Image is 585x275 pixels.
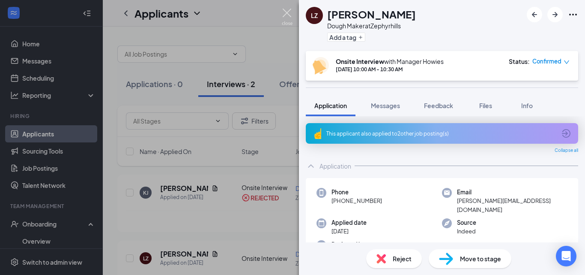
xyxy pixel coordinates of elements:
[319,162,351,170] div: Application
[336,57,384,65] b: Onsite Interview
[457,227,476,236] span: Indeed
[331,196,382,205] span: [PHONE_NUMBER]
[457,218,476,227] span: Source
[336,66,444,73] div: [DATE] 10:00 AM - 10:30 AM
[327,33,365,42] button: PlusAdd a tag
[568,9,578,20] svg: Ellipses
[564,59,570,65] span: down
[331,240,385,249] span: Preferred language
[327,21,416,30] div: Dough Maker at Zephyrhills
[393,254,412,263] span: Reject
[314,102,347,109] span: Application
[424,102,453,109] span: Feedback
[306,161,316,171] svg: ChevronUp
[371,102,400,109] span: Messages
[561,128,571,139] svg: ArrowCircle
[460,254,501,263] span: Move to stage
[336,57,444,66] div: with Manager Howies
[509,57,530,66] div: Status :
[358,35,363,40] svg: Plus
[327,7,416,21] h1: [PERSON_NAME]
[521,102,533,109] span: Info
[326,130,556,137] div: This applicant also applied to 2 other job posting(s)
[555,147,578,154] span: Collapse all
[331,227,367,236] span: [DATE]
[331,188,382,196] span: Phone
[550,9,560,20] svg: ArrowRight
[556,246,576,266] div: Open Intercom Messenger
[532,57,561,66] span: Confirmed
[527,7,542,22] button: ArrowLeftNew
[529,9,540,20] svg: ArrowLeftNew
[457,188,567,196] span: Email
[331,218,367,227] span: Applied date
[479,102,492,109] span: Files
[311,11,318,20] div: LZ
[457,196,567,214] span: [PERSON_NAME][EMAIL_ADDRESS][DOMAIN_NAME]
[547,7,563,22] button: ArrowRight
